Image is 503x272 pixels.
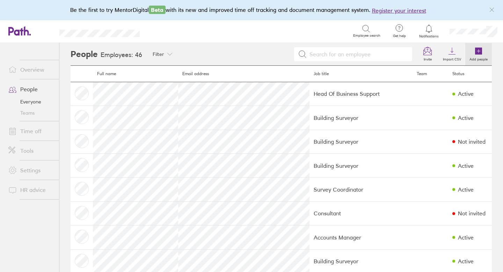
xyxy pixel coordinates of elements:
div: Active [458,186,474,193]
label: Invite [420,55,436,62]
th: Full name [93,66,178,82]
th: Job title [309,66,413,82]
div: Active [458,91,474,97]
label: Add people [465,55,492,62]
th: Team [413,66,448,82]
a: Tools [3,144,59,158]
div: Active [458,163,474,169]
input: Search for an employee [307,48,408,61]
div: Not invited [458,210,486,216]
div: Search [159,28,176,34]
a: People [3,82,59,96]
a: Everyone [3,96,59,107]
h3: Employees: 46 [101,51,142,59]
div: Not invited [458,138,486,145]
span: Get help [388,34,411,38]
th: Status [448,66,492,82]
a: Import CSV [439,43,465,65]
a: Add people [465,43,492,65]
h2: People [71,43,98,65]
span: Notifications [418,34,440,38]
a: Time off [3,124,59,138]
div: Active [458,234,474,241]
span: Employee search [353,34,380,38]
a: Invite [416,43,439,65]
td: Building Surveyor [309,154,413,178]
span: Filter [153,51,164,57]
span: Beta [149,6,166,14]
th: Email address [178,66,309,82]
td: Consultant [309,201,413,225]
a: Overview [3,63,59,77]
div: Active [458,115,474,121]
td: Head Of Business Support [309,82,413,106]
a: Teams [3,107,59,119]
label: Import CSV [439,55,465,62]
div: Be the first to try MentorDigital with its new and improved time off tracking and document manage... [70,6,433,15]
td: Accounts Manager [309,226,413,249]
a: Settings [3,163,59,177]
td: Building Surveyor [309,130,413,153]
td: Building Surveyor [309,106,413,130]
a: HR advice [3,183,59,197]
button: Register your interest [372,6,426,15]
td: Survey Coordinator [309,178,413,201]
a: Notifications [418,24,440,38]
div: Active [458,258,474,264]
